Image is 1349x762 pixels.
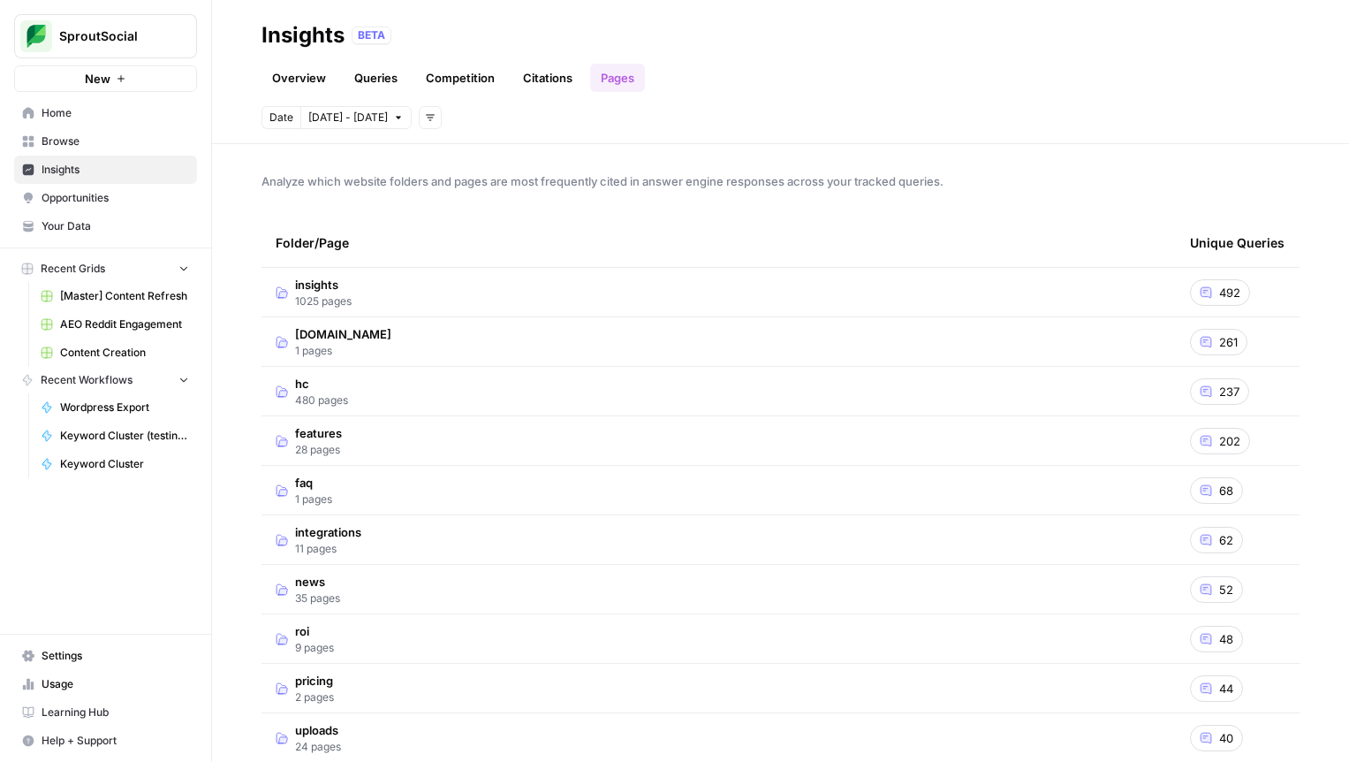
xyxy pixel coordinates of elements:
[295,276,352,293] span: insights
[295,424,342,442] span: features
[352,27,391,44] div: BETA
[14,184,197,212] a: Opportunities
[295,622,334,640] span: roi
[14,99,197,127] a: Home
[14,698,197,727] a: Learning Hub
[295,392,348,408] span: 480 pages
[42,648,189,664] span: Settings
[14,156,197,184] a: Insights
[1219,581,1233,598] span: 52
[1219,284,1240,301] span: 492
[33,450,197,478] a: Keyword Cluster
[42,105,189,121] span: Home
[42,190,189,206] span: Opportunities
[308,110,388,126] span: [DATE] - [DATE]
[14,255,197,282] button: Recent Grids
[1219,432,1240,450] span: 202
[85,70,110,88] span: New
[269,110,293,126] span: Date
[1219,482,1233,499] span: 68
[42,162,189,178] span: Insights
[295,739,341,755] span: 24 pages
[1190,218,1285,267] div: Unique Queries
[14,65,197,92] button: New
[1219,630,1233,648] span: 48
[60,400,189,415] span: Wordpress Export
[295,541,361,557] span: 11 pages
[14,670,197,698] a: Usage
[60,456,189,472] span: Keyword Cluster
[33,339,197,367] a: Content Creation
[1219,531,1233,549] span: 62
[14,212,197,240] a: Your Data
[295,343,391,359] span: 1 pages
[60,428,189,444] span: Keyword Cluster (testing copy)
[60,345,189,361] span: Content Creation
[59,27,166,45] span: SproutSocial
[276,218,1162,267] div: Folder/Page
[20,20,52,52] img: SproutSocial Logo
[295,721,341,739] span: uploads
[295,523,361,541] span: integrations
[295,293,352,309] span: 1025 pages
[295,442,342,458] span: 28 pages
[33,282,197,310] a: [Master] Content Refresh
[295,591,340,606] span: 35 pages
[415,64,505,92] a: Competition
[14,727,197,755] button: Help + Support
[295,491,332,507] span: 1 pages
[295,640,334,656] span: 9 pages
[295,672,334,690] span: pricing
[41,372,133,388] span: Recent Workflows
[42,705,189,720] span: Learning Hub
[261,172,1300,190] span: Analyze which website folders and pages are most frequently cited in answer engine responses acro...
[42,218,189,234] span: Your Data
[42,676,189,692] span: Usage
[33,310,197,339] a: AEO Reddit Engagement
[42,733,189,749] span: Help + Support
[261,64,337,92] a: Overview
[295,325,391,343] span: [DOMAIN_NAME]
[590,64,645,92] a: Pages
[14,367,197,393] button: Recent Workflows
[295,573,340,591] span: news
[60,316,189,332] span: AEO Reddit Engagement
[1219,729,1233,747] span: 40
[60,288,189,304] span: [Master] Content Refresh
[295,474,332,491] span: faq
[512,64,583,92] a: Citations
[14,127,197,156] a: Browse
[33,393,197,422] a: Wordpress Export
[295,690,334,705] span: 2 pages
[1219,383,1239,400] span: 237
[41,261,105,277] span: Recent Grids
[42,133,189,149] span: Browse
[14,642,197,670] a: Settings
[300,106,412,129] button: [DATE] - [DATE]
[261,21,345,50] div: Insights
[33,422,197,450] a: Keyword Cluster (testing copy)
[295,375,348,392] span: hc
[1219,333,1238,351] span: 261
[344,64,408,92] a: Queries
[1219,680,1233,697] span: 44
[14,14,197,58] button: Workspace: SproutSocial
